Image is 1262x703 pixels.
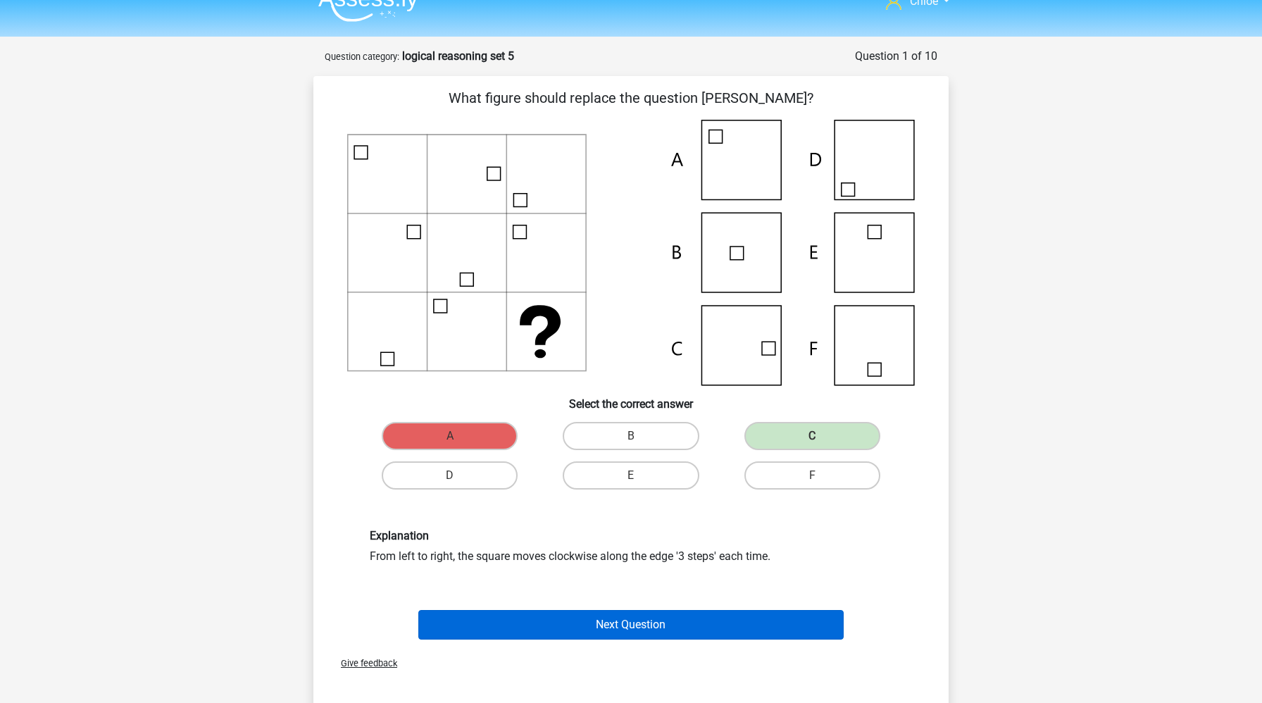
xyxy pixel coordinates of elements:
label: D [382,461,518,490]
div: Question 1 of 10 [855,48,937,65]
button: Next Question [418,610,844,640]
label: B [563,422,699,450]
strong: logical reasoning set 5 [402,49,514,63]
label: E [563,461,699,490]
div: From left to right, the square moves clockwise along the edge '3 steps' each time. [359,529,903,565]
span: Give feedback [330,658,397,668]
h6: Explanation [370,529,892,542]
label: C [744,422,880,450]
label: A [382,422,518,450]
h6: Select the correct answer [336,386,926,411]
label: F [744,461,880,490]
p: What figure should replace the question [PERSON_NAME]? [336,87,926,108]
small: Question category: [325,51,399,62]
